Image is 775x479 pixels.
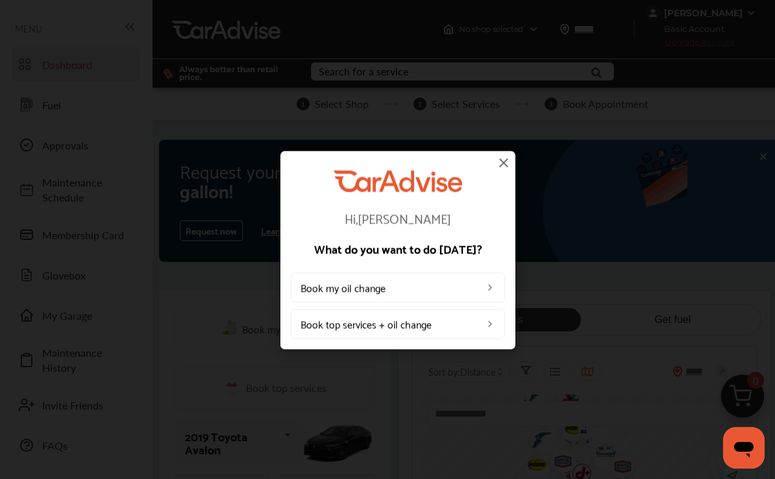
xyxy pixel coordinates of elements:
[485,282,495,292] img: left_arrow_icon.0f472efe.svg
[496,155,511,170] img: close-icon.a004319c.svg
[291,211,505,224] p: Hi, [PERSON_NAME]
[291,309,505,339] a: Book top services + oil change
[334,170,462,192] img: CarAdvise Logo
[723,427,765,469] iframe: Button to launch messaging window
[291,272,505,302] a: Book my oil change
[291,242,505,254] p: What do you want to do [DATE]?
[485,318,495,329] img: left_arrow_icon.0f472efe.svg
